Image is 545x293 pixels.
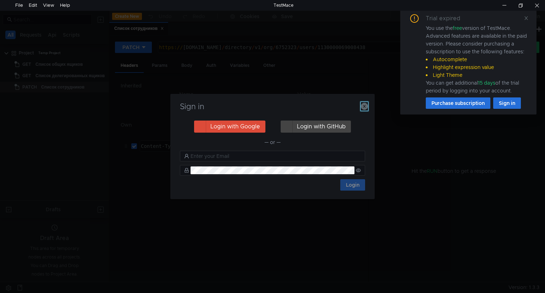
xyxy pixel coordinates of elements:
[478,80,495,86] span: 15 days
[426,14,469,23] div: Trial expired
[191,152,361,160] input: Enter your Email
[281,121,351,133] button: Login with GitHub
[426,55,528,63] li: Autocomplete
[180,138,365,146] div: — or —
[426,63,528,71] li: Highlight expression value
[426,97,490,109] button: Purchase subscription
[493,97,521,109] button: Sign in
[194,121,265,133] button: Login with Google
[179,102,366,111] h3: Sign in
[426,79,528,95] div: You can get additional of the trial period by logging into your account.
[426,24,528,95] div: You use the version of TestMace. Advanced features are available in the paid version. Please cons...
[426,71,528,79] li: Light Theme
[453,25,462,31] span: free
